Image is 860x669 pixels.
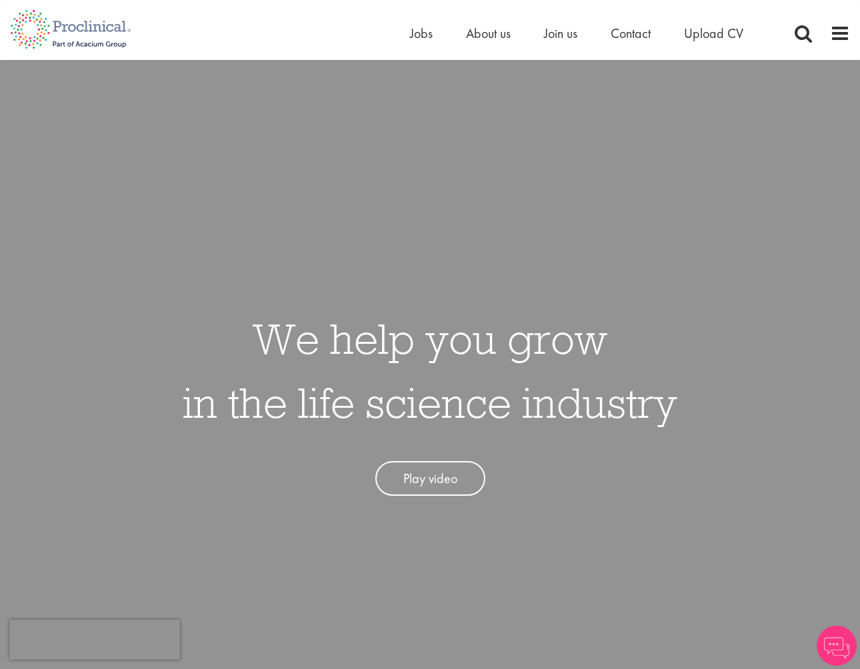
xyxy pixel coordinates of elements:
[183,307,677,434] h1: We help you grow in the life science industry
[611,25,651,42] a: Contact
[817,626,857,666] img: Chatbot
[466,25,511,42] a: About us
[544,25,577,42] a: Join us
[410,25,433,42] a: Jobs
[375,461,485,496] a: Play video
[684,25,743,42] a: Upload CV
